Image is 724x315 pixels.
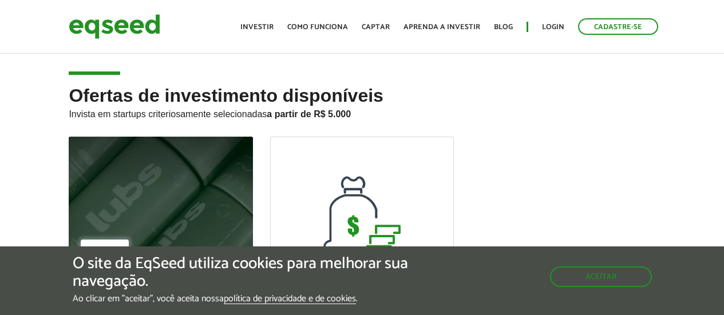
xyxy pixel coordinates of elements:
[542,23,564,31] a: Login
[403,23,480,31] a: Aprenda a investir
[73,293,420,304] p: Ao clicar em "aceitar", você aceita nossa .
[287,23,348,31] a: Como funciona
[267,109,351,119] strong: a partir de R$ 5.000
[550,266,652,287] button: Aceitar
[362,23,390,31] a: Captar
[69,86,655,137] h2: Ofertas de investimento disponíveis
[69,11,160,42] img: EqSeed
[494,23,513,31] a: Blog
[240,23,274,31] a: Investir
[578,18,658,35] a: Cadastre-se
[73,255,420,290] h5: O site da EqSeed utiliza cookies para melhorar sua navegação.
[69,106,655,119] p: Invista em startups criteriosamente selecionadas
[224,294,356,304] a: política de privacidade e de cookies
